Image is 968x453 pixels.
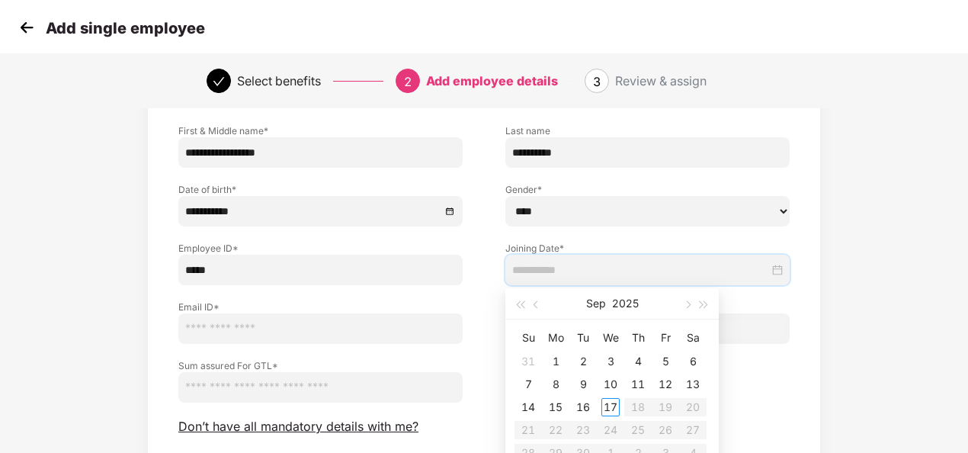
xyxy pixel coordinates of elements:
[542,373,569,396] td: 2025-09-08
[601,375,620,394] div: 10
[505,124,790,137] label: Last name
[514,350,542,373] td: 2025-08-31
[514,396,542,419] td: 2025-09-14
[656,352,675,371] div: 5
[679,373,707,396] td: 2025-09-13
[519,352,537,371] div: 31
[15,16,38,39] img: svg+xml;base64,PHN2ZyB4bWxucz0iaHR0cDovL3d3dy53My5vcmcvMjAwMC9zdmciIHdpZHRoPSIzMCIgaGVpZ2h0PSIzMC...
[178,242,463,255] label: Employee ID
[684,375,702,394] div: 13
[597,396,624,419] td: 2025-09-17
[426,69,558,93] div: Add employee details
[586,288,606,319] button: Sep
[519,375,537,394] div: 7
[652,326,679,350] th: Fr
[624,326,652,350] th: Th
[404,74,412,89] span: 2
[547,352,565,371] div: 1
[574,352,592,371] div: 2
[569,396,597,419] td: 2025-09-16
[213,75,225,88] span: check
[514,326,542,350] th: Su
[542,396,569,419] td: 2025-09-15
[601,352,620,371] div: 3
[569,373,597,396] td: 2025-09-09
[597,326,624,350] th: We
[652,373,679,396] td: 2025-09-12
[542,350,569,373] td: 2025-09-01
[505,183,790,196] label: Gender
[505,242,790,255] label: Joining Date
[629,375,647,394] div: 11
[597,350,624,373] td: 2025-09-03
[46,19,205,37] p: Add single employee
[519,398,537,416] div: 14
[178,124,463,137] label: First & Middle name
[656,375,675,394] div: 12
[237,69,321,93] div: Select benefits
[624,373,652,396] td: 2025-09-11
[178,359,463,372] label: Sum assured For GTL
[597,373,624,396] td: 2025-09-10
[684,352,702,371] div: 6
[574,375,592,394] div: 9
[593,74,601,89] span: 3
[542,326,569,350] th: Mo
[569,350,597,373] td: 2025-09-02
[514,373,542,396] td: 2025-09-07
[601,398,620,416] div: 17
[679,326,707,350] th: Sa
[547,375,565,394] div: 8
[612,288,639,319] button: 2025
[629,352,647,371] div: 4
[652,350,679,373] td: 2025-09-05
[615,69,707,93] div: Review & assign
[178,419,418,435] span: Don’t have all mandatory details with me?
[547,398,565,416] div: 15
[178,183,463,196] label: Date of birth
[178,300,463,313] label: Email ID
[679,350,707,373] td: 2025-09-06
[569,326,597,350] th: Tu
[624,350,652,373] td: 2025-09-04
[574,398,592,416] div: 16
